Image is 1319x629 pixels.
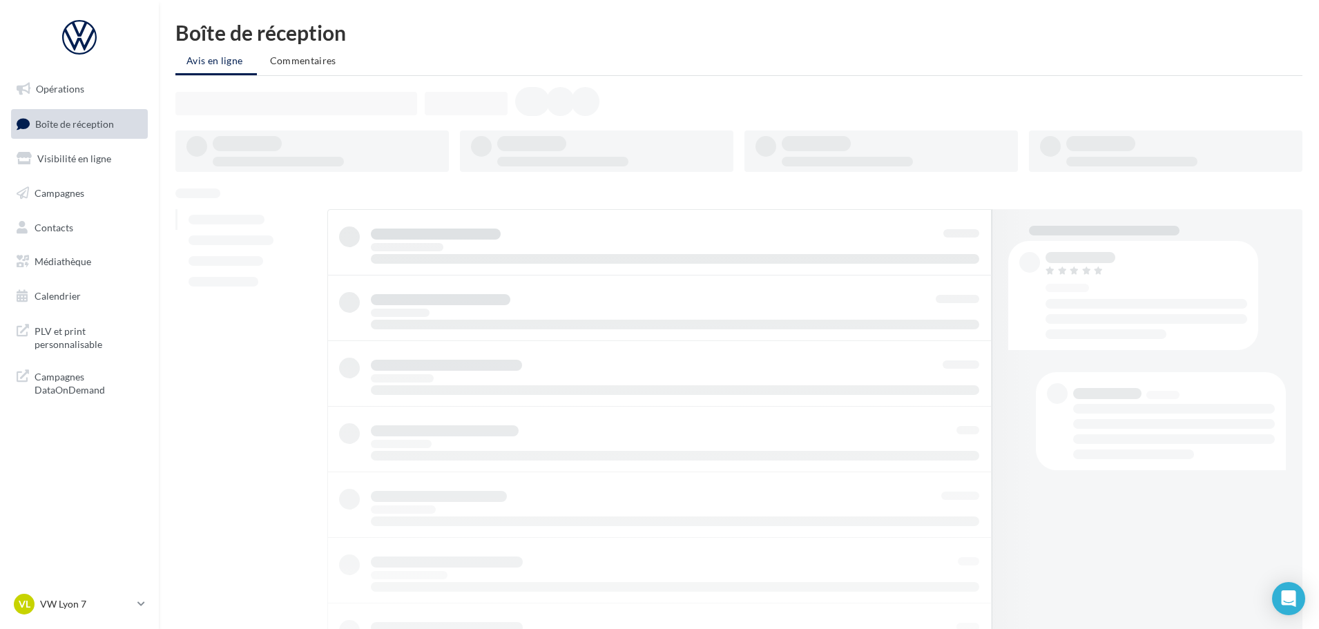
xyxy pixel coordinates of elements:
[175,22,1302,43] div: Boîte de réception
[8,75,151,104] a: Opérations
[8,144,151,173] a: Visibilité en ligne
[37,153,111,164] span: Visibilité en ligne
[8,109,151,139] a: Boîte de réception
[11,591,148,617] a: VL VW Lyon 7
[40,597,132,611] p: VW Lyon 7
[35,117,114,129] span: Boîte de réception
[8,247,151,276] a: Médiathèque
[8,316,151,357] a: PLV et print personnalisable
[1272,582,1305,615] div: Open Intercom Messenger
[35,255,91,267] span: Médiathèque
[8,362,151,403] a: Campagnes DataOnDemand
[19,597,30,611] span: VL
[35,322,142,351] span: PLV et print personnalisable
[8,179,151,208] a: Campagnes
[35,221,73,233] span: Contacts
[270,55,336,66] span: Commentaires
[35,367,142,397] span: Campagnes DataOnDemand
[36,83,84,95] span: Opérations
[35,290,81,302] span: Calendrier
[8,213,151,242] a: Contacts
[35,187,84,199] span: Campagnes
[8,282,151,311] a: Calendrier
